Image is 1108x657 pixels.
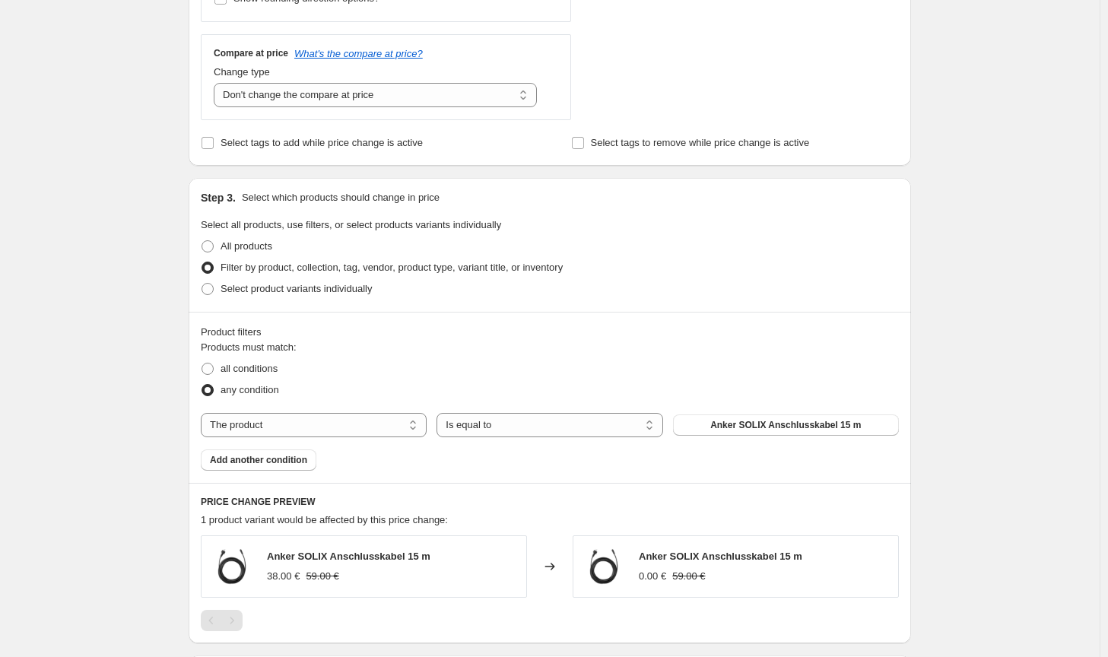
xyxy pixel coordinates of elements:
[201,190,236,205] h2: Step 3.
[639,569,666,584] div: 0.00 €
[201,496,899,508] h6: PRICE CHANGE PREVIEW
[209,544,255,589] img: Anker_Solix2_Anschlusskabel15m_80x.webp
[221,262,563,273] span: Filter by product, collection, tag, vendor, product type, variant title, or inventory
[201,514,448,525] span: 1 product variant would be affected by this price change:
[306,569,338,584] strike: 59.00 €
[242,190,440,205] p: Select which products should change in price
[639,551,802,562] span: Anker SOLIX Anschlusskabel 15 m
[267,569,300,584] div: 38.00 €
[221,240,272,252] span: All products
[294,48,423,59] button: What's the compare at price?
[201,610,243,631] nav: Pagination
[267,551,430,562] span: Anker SOLIX Anschlusskabel 15 m
[201,219,501,230] span: Select all products, use filters, or select products variants individually
[221,384,279,395] span: any condition
[201,341,297,353] span: Products must match:
[201,449,316,471] button: Add another condition
[214,66,270,78] span: Change type
[710,419,861,431] span: Anker SOLIX Anschlusskabel 15 m
[221,283,372,294] span: Select product variants individually
[581,544,627,589] img: Anker_Solix2_Anschlusskabel15m_80x.webp
[221,363,278,374] span: all conditions
[672,569,705,584] strike: 59.00 €
[214,47,288,59] h3: Compare at price
[210,454,307,466] span: Add another condition
[221,137,423,148] span: Select tags to add while price change is active
[591,137,810,148] span: Select tags to remove while price change is active
[673,414,899,436] button: Anker SOLIX Anschlusskabel 15 m
[201,325,899,340] div: Product filters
